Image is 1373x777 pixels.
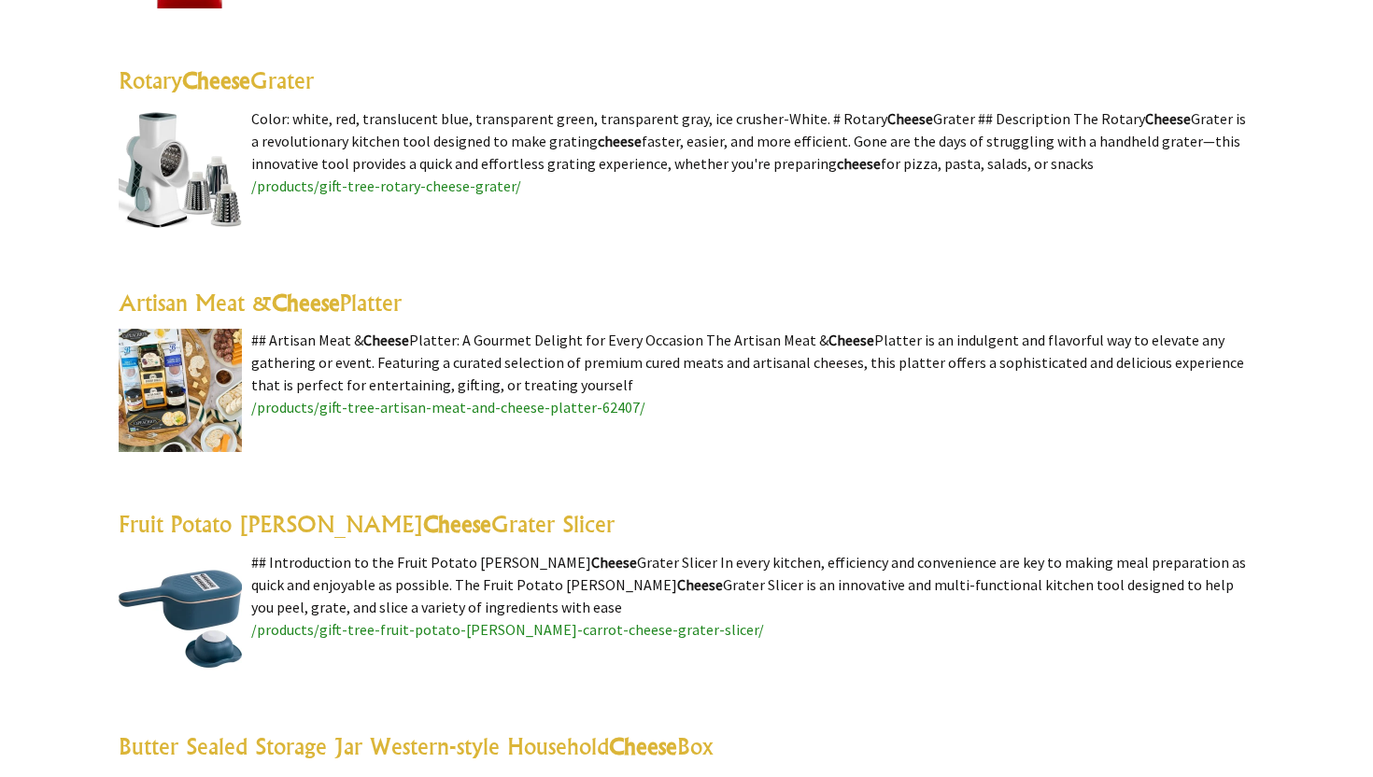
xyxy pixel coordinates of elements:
[272,289,340,317] highlight: Cheese
[251,177,521,195] a: /products/gift-tree-rotary-cheese-grater/
[119,732,714,760] a: Butter Sealed Storage Jar Western-style HouseholdCheeseBox
[887,109,933,128] highlight: Cheese
[423,510,491,538] highlight: Cheese
[828,331,874,349] highlight: Cheese
[837,154,881,173] highlight: cheese
[591,553,637,572] highlight: Cheese
[119,66,314,94] a: RotaryCheeseGrater
[119,551,242,674] img: Fruit Potato Peeler Carrot Cheese Grater Slicer
[363,331,409,349] highlight: Cheese
[119,289,402,317] a: Artisan Meat &CheesePlatter
[609,732,677,760] highlight: Cheese
[1145,109,1191,128] highlight: Cheese
[677,575,723,594] highlight: Cheese
[119,510,615,538] a: Fruit Potato [PERSON_NAME]CheeseGrater Slicer
[598,132,642,150] highlight: cheese
[251,398,645,417] a: /products/gift-tree-artisan-meat-and-cheese-platter-62407/
[119,329,242,452] img: Artisan Meat & Cheese Platter
[182,66,250,94] highlight: Cheese
[251,620,764,639] a: /products/gift-tree-fruit-potato-[PERSON_NAME]-carrot-cheese-grater-slicer/
[119,107,242,231] img: Rotary Cheese Grater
